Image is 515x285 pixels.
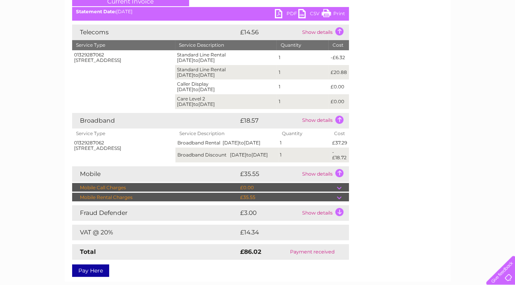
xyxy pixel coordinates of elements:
span: to [193,86,198,92]
th: Quantity [278,128,330,139]
div: 01329287062 [STREET_ADDRESS] [74,140,174,151]
span: to [239,140,244,146]
th: Service Type [72,40,175,50]
td: £0.00 [328,94,349,109]
b: Statement Date: [76,9,116,14]
td: £14.34 [238,225,333,240]
td: 1 [278,148,330,162]
div: [DATE] [72,9,349,14]
a: Contact [463,33,482,39]
img: logo.png [18,20,58,44]
a: 0333 014 3131 [368,4,422,14]
td: £37.29 [330,138,349,148]
td: £14.56 [238,25,300,40]
td: Broadband [72,113,238,128]
td: Show details [300,113,349,128]
td: Caller Display [DATE] [DATE] [175,79,277,94]
a: PDF [275,9,298,20]
a: CSV [298,9,322,20]
td: £18.57 [238,113,300,128]
td: £3.00 [238,205,300,221]
td: -£18.72 [330,148,349,162]
strong: £86.02 [240,248,261,255]
td: -£6.32 [328,50,349,65]
td: Fraud Defender [72,205,238,221]
span: to [193,57,198,63]
td: 1 [276,65,328,80]
span: to [193,101,198,107]
td: Standard Line Rental [DATE] [DATE] [175,65,277,80]
th: Service Type [72,128,176,139]
td: £35.55 [238,166,300,182]
td: Mobile Rental Charges [72,193,238,202]
td: Show details [300,205,349,221]
th: Service Description [175,128,278,139]
td: 1 [276,79,328,94]
td: Show details [300,166,349,182]
td: VAT @ 20% [72,225,238,240]
a: Log out [489,33,508,39]
td: Show details [300,25,349,40]
span: to [193,72,198,78]
strong: Total [80,248,96,255]
a: Pay Here [72,264,109,277]
td: 1 [278,138,330,148]
th: Cost [330,128,349,139]
td: Payment received [276,244,349,260]
td: £0.00 [328,79,349,94]
a: Water [378,33,393,39]
span: to [246,152,251,158]
a: Energy [397,33,414,39]
td: 1 [276,94,328,109]
td: 1 [276,50,328,65]
td: Broadband Discount [DATE] [DATE] [175,148,278,162]
td: £20.88 [328,65,349,80]
th: Service Description [175,40,277,50]
a: Blog [447,33,458,39]
div: Clear Business is a trading name of Verastar Limited (registered in [GEOGRAPHIC_DATA] No. 3667643... [74,4,442,38]
td: Care Level 2 [DATE] [DATE] [175,94,277,109]
th: Quantity [276,40,328,50]
td: Mobile Call Charges [72,183,238,192]
a: Telecoms [419,33,442,39]
div: 01329287062 [STREET_ADDRESS] [74,52,173,63]
a: Print [322,9,345,20]
td: Telecoms [72,25,238,40]
th: Cost [328,40,349,50]
td: £0.00 [238,183,337,192]
td: £35.55 [238,193,337,202]
td: Standard Line Rental [DATE] [DATE] [175,50,277,65]
td: Mobile [72,166,238,182]
td: Broadband Rental [DATE] [DATE] [175,138,278,148]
